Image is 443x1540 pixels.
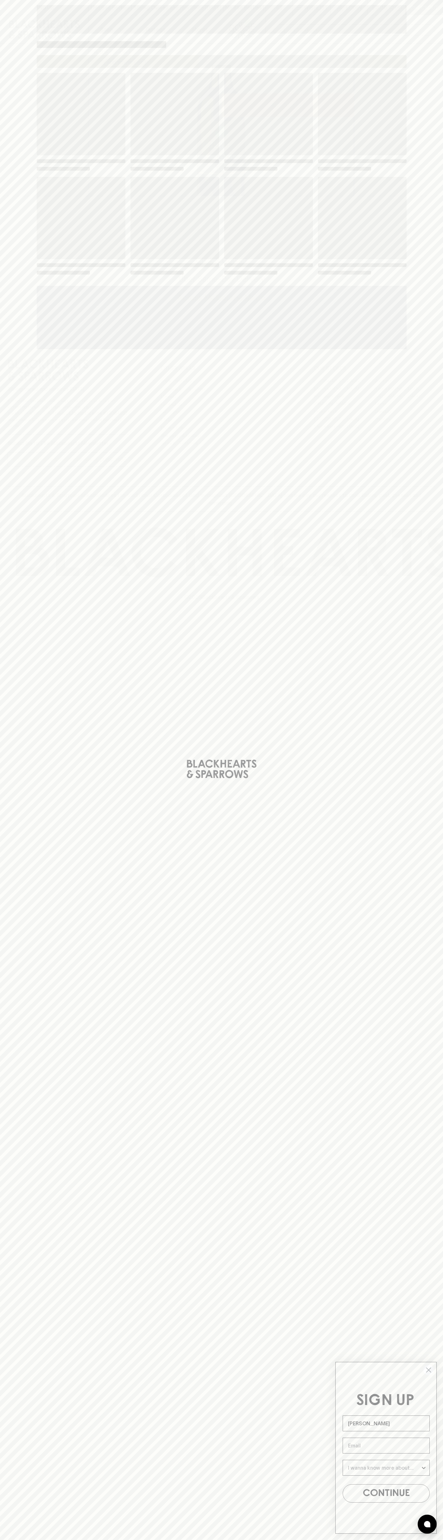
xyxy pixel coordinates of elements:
[343,1438,430,1453] input: Email
[329,1356,443,1540] div: FLYOUT Form
[423,1364,434,1376] button: Close dialog
[421,1460,427,1475] button: Show Options
[348,1460,421,1475] input: I wanna know more about...
[343,1415,430,1431] input: Name
[356,1394,414,1408] span: SIGN UP
[424,1521,430,1527] img: bubble-icon
[343,1484,430,1503] button: CONTINUE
